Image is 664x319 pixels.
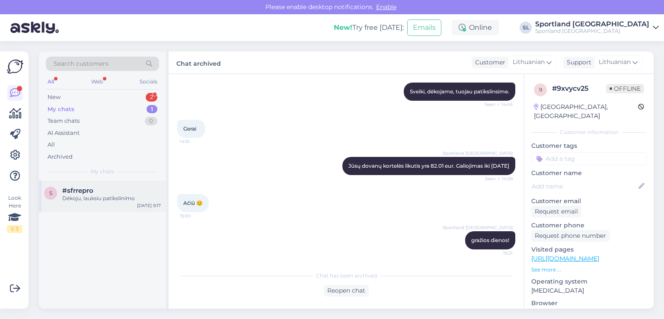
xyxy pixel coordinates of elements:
[49,190,52,196] span: s
[147,105,157,114] div: 1
[531,128,647,136] div: Customer information
[513,57,545,67] span: Lithuanian
[531,152,647,165] input: Add a tag
[373,3,399,11] span: Enable
[599,57,631,67] span: Lithuanian
[531,221,647,230] p: Customer phone
[531,266,647,274] p: See more ...
[532,182,637,191] input: Add name
[531,169,647,178] p: Customer name
[138,76,159,87] div: Socials
[563,58,591,67] div: Support
[48,93,61,102] div: New
[480,250,513,256] span: 15:21
[324,285,369,297] div: Reopen chat
[410,88,509,95] span: Sveiki, dėkojame, tuojau patikslinsime.
[407,19,441,36] button: Emails
[7,225,22,233] div: 1 / 3
[54,59,109,68] span: Search customers
[176,57,221,68] label: Chat archived
[531,299,647,308] p: Browser
[180,213,212,219] span: 15:00
[539,86,542,93] span: 9
[62,195,161,202] div: Dėkoju, lauksiu patikslinimo
[472,58,505,67] div: Customer
[531,206,581,217] div: Request email
[535,28,649,35] div: Sportland [GEOGRAPHIC_DATA]
[48,117,80,125] div: Team chats
[534,102,638,121] div: [GEOGRAPHIC_DATA], [GEOGRAPHIC_DATA]
[552,83,606,94] div: # 9xvycv25
[89,76,105,87] div: Web
[183,200,203,206] span: Ačiū 😊
[531,255,599,262] a: [URL][DOMAIN_NAME]
[316,272,377,280] span: Chat has been archived
[480,101,513,108] span: Seen ✓ 14:45
[48,153,73,161] div: Archived
[531,245,647,254] p: Visited pages
[7,58,23,75] img: Askly Logo
[46,76,56,87] div: All
[443,150,513,156] span: Sportland [GEOGRAPHIC_DATA]
[531,141,647,150] p: Customer tags
[7,194,22,233] div: Look Here
[334,22,404,33] div: Try free [DATE]:
[62,187,93,195] span: #sfrrepro
[91,168,114,175] span: My chats
[531,286,647,295] p: [MEDICAL_DATA]
[531,197,647,206] p: Customer email
[520,22,532,34] div: SL
[334,23,352,32] b: New!
[471,237,509,243] span: gražios dienos!
[452,20,499,35] div: Online
[137,202,161,209] div: [DATE] 9:17
[48,140,55,149] div: All
[348,163,509,169] span: Jūsų dovanų kortelės likutis yra 82.01 eur. Galiojimas iki [DATE]
[531,277,647,286] p: Operating system
[531,230,610,242] div: Request phone number
[531,308,647,317] p: Chrome [TECHNICAL_ID]
[535,21,659,35] a: Sportland [GEOGRAPHIC_DATA]Sportland [GEOGRAPHIC_DATA]
[146,93,157,102] div: 2
[48,105,74,114] div: My chats
[535,21,649,28] div: Sportland [GEOGRAPHIC_DATA]
[183,125,196,132] span: Gerai
[180,138,212,145] span: 14:51
[443,224,513,231] span: Sportland [GEOGRAPHIC_DATA]
[480,175,513,182] span: Seen ✓ 14:58
[606,84,644,93] span: Offline
[48,129,80,137] div: AI Assistant
[145,117,157,125] div: 0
